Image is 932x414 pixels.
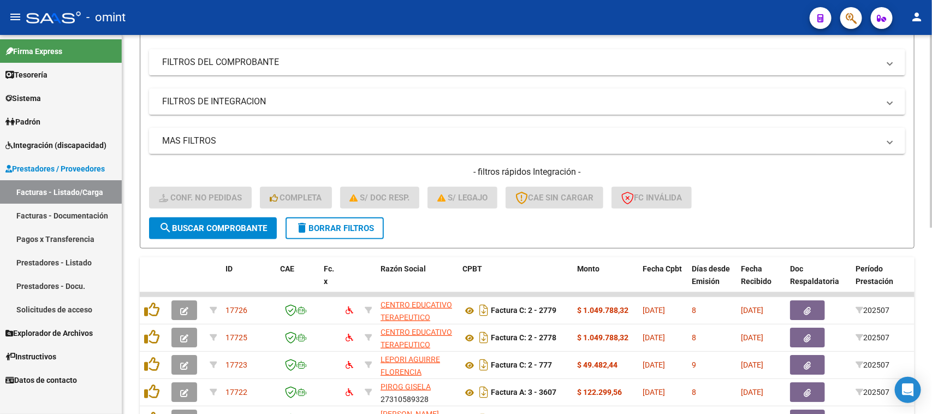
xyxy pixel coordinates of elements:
[340,187,420,209] button: S/ Doc Resp.
[491,306,556,315] strong: Factura C: 2 - 2779
[149,187,252,209] button: Conf. no pedidas
[851,257,911,305] datatable-header-cell: Período Prestación
[643,333,665,342] span: [DATE]
[856,360,889,369] span: 202507
[276,257,319,305] datatable-header-cell: CAE
[225,264,233,273] span: ID
[856,306,889,315] span: 202507
[491,388,556,397] strong: Factura A: 3 - 3607
[5,351,56,363] span: Instructivos
[381,353,454,376] div: 27359667308
[790,264,839,286] span: Doc Respaldatoria
[149,217,277,239] button: Buscar Comprobante
[437,193,488,203] span: S/ legajo
[5,163,105,175] span: Prestadores / Proveedores
[381,299,454,322] div: 30712325301
[477,329,491,346] i: Descargar documento
[295,221,308,234] mat-icon: delete
[741,264,771,286] span: Fecha Recibido
[856,333,889,342] span: 202507
[741,306,763,315] span: [DATE]
[5,374,77,386] span: Datos de contacto
[319,257,341,305] datatable-header-cell: Fc. x
[577,306,628,315] strong: $ 1.049.788,32
[324,264,334,286] span: Fc. x
[692,306,696,315] span: 8
[381,382,431,391] span: PIROG GISELA
[477,383,491,401] i: Descargar documento
[295,223,374,233] span: Borrar Filtros
[5,69,48,81] span: Tesorería
[5,139,106,151] span: Integración (discapacidad)
[162,56,879,68] mat-panel-title: FILTROS DEL COMPROBANTE
[350,193,410,203] span: S/ Doc Resp.
[376,257,458,305] datatable-header-cell: Razón Social
[687,257,737,305] datatable-header-cell: Días desde Emisión
[270,193,322,203] span: Completa
[225,306,247,315] span: 17726
[856,388,889,397] span: 202507
[149,49,905,75] mat-expansion-panel-header: FILTROS DEL COMPROBANTE
[225,360,247,369] span: 17723
[381,300,452,334] span: CENTRO EDUCATIVO TERAPEUTICO NUEVAS ALAS S.R.L.
[638,257,687,305] datatable-header-cell: Fecha Cpbt
[221,257,276,305] datatable-header-cell: ID
[737,257,786,305] datatable-header-cell: Fecha Recibido
[381,264,426,273] span: Razón Social
[491,334,556,342] strong: Factura C: 2 - 2778
[643,264,682,273] span: Fecha Cpbt
[149,128,905,154] mat-expansion-panel-header: MAS FILTROS
[692,333,696,342] span: 8
[381,381,454,404] div: 27310589328
[895,377,921,403] div: Open Intercom Messenger
[381,326,454,349] div: 30712325301
[477,356,491,374] i: Descargar documento
[910,10,923,23] mat-icon: person
[506,187,603,209] button: CAE SIN CARGAR
[162,96,879,108] mat-panel-title: FILTROS DE INTEGRACION
[159,193,242,203] span: Conf. no pedidas
[692,360,696,369] span: 9
[477,301,491,319] i: Descargar documento
[428,187,497,209] button: S/ legajo
[5,45,62,57] span: Firma Express
[573,257,638,305] datatable-header-cell: Monto
[577,388,622,397] strong: $ 122.299,56
[491,361,552,370] strong: Factura C: 2 - 777
[86,5,126,29] span: - omint
[5,116,40,128] span: Padrón
[612,187,692,209] button: FC Inválida
[741,360,763,369] span: [DATE]
[225,388,247,397] span: 17722
[741,333,763,342] span: [DATE]
[5,92,41,104] span: Sistema
[515,193,593,203] span: CAE SIN CARGAR
[5,327,93,339] span: Explorador de Archivos
[621,193,682,203] span: FC Inválida
[692,388,696,397] span: 8
[381,355,440,376] span: LEPORI AGUIRRE FLORENCIA
[692,264,730,286] span: Días desde Emisión
[786,257,851,305] datatable-header-cell: Doc Respaldatoria
[149,88,905,115] mat-expansion-panel-header: FILTROS DE INTEGRACION
[856,264,893,286] span: Período Prestación
[458,257,573,305] datatable-header-cell: CPBT
[741,388,763,397] span: [DATE]
[643,388,665,397] span: [DATE]
[149,166,905,178] h4: - filtros rápidos Integración -
[9,10,22,23] mat-icon: menu
[260,187,332,209] button: Completa
[643,360,665,369] span: [DATE]
[381,328,452,362] span: CENTRO EDUCATIVO TERAPEUTICO NUEVAS ALAS S.R.L.
[577,360,618,369] strong: $ 49.482,44
[577,264,599,273] span: Monto
[462,264,482,273] span: CPBT
[225,333,247,342] span: 17725
[162,135,879,147] mat-panel-title: MAS FILTROS
[159,223,267,233] span: Buscar Comprobante
[643,306,665,315] span: [DATE]
[286,217,384,239] button: Borrar Filtros
[577,333,628,342] strong: $ 1.049.788,32
[159,221,172,234] mat-icon: search
[280,264,294,273] span: CAE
